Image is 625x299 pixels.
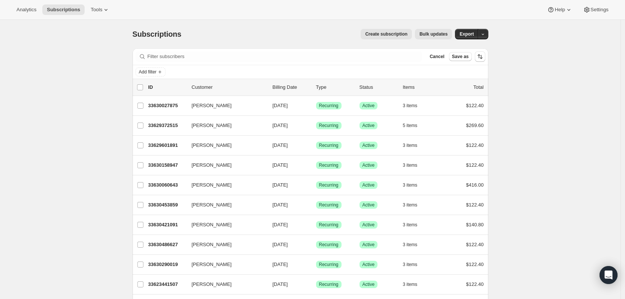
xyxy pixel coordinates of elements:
span: $122.40 [466,202,484,208]
span: Recurring [319,281,339,287]
div: 33630453859[PERSON_NAME][DATE]SuccessRecurringSuccessActive3 items$122.40 [148,200,484,210]
button: Settings [579,4,613,15]
p: 33629372515 [148,122,186,129]
span: [DATE] [273,103,288,108]
button: [PERSON_NAME] [187,139,262,151]
p: 33629601891 [148,142,186,149]
span: Add filter [139,69,157,75]
button: 3 items [403,279,426,290]
span: $140.80 [466,222,484,227]
button: 3 items [403,200,426,210]
button: Subscriptions [42,4,85,15]
span: Active [362,162,375,168]
span: Recurring [319,142,339,148]
span: [DATE] [273,242,288,247]
button: [PERSON_NAME] [187,199,262,211]
span: Analytics [16,7,36,13]
button: [PERSON_NAME] [187,179,262,191]
div: 33623441507[PERSON_NAME][DATE]SuccessRecurringSuccessActive3 items$122.40 [148,279,484,290]
span: Subscriptions [133,30,182,38]
span: [PERSON_NAME] [192,102,232,109]
span: $122.40 [466,142,484,148]
span: Active [362,182,375,188]
span: Active [362,142,375,148]
span: 3 items [403,162,418,168]
p: 33630027875 [148,102,186,109]
p: 33623441507 [148,281,186,288]
span: 3 items [403,142,418,148]
span: $416.00 [466,182,484,188]
div: 33629601891[PERSON_NAME][DATE]SuccessRecurringSuccessActive3 items$122.40 [148,140,484,151]
span: Create subscription [365,31,407,37]
button: 3 items [403,239,426,250]
div: 33630486627[PERSON_NAME][DATE]SuccessRecurringSuccessActive3 items$122.40 [148,239,484,250]
button: Analytics [12,4,41,15]
span: $122.40 [466,242,484,247]
span: Recurring [319,202,339,208]
div: Type [316,84,354,91]
p: 33630486627 [148,241,186,248]
span: $269.60 [466,123,484,128]
p: 33630290019 [148,261,186,268]
button: 3 items [403,160,426,170]
span: Recurring [319,162,339,168]
div: 33630027875[PERSON_NAME][DATE]SuccessRecurringSuccessActive3 items$122.40 [148,100,484,111]
div: 33630158947[PERSON_NAME][DATE]SuccessRecurringSuccessActive3 items$122.40 [148,160,484,170]
div: 33630060643[PERSON_NAME][DATE]SuccessRecurringSuccessActive3 items$416.00 [148,180,484,190]
button: 3 items [403,100,426,111]
span: $122.40 [466,281,484,287]
span: Tools [91,7,102,13]
div: 33630421091[PERSON_NAME][DATE]SuccessRecurringSuccessActive3 items$140.80 [148,220,484,230]
button: Save as [449,52,472,61]
p: Total [473,84,483,91]
span: [PERSON_NAME] [192,201,232,209]
span: [DATE] [273,162,288,168]
span: $122.40 [466,103,484,108]
span: Active [362,103,375,109]
span: Active [362,262,375,268]
span: Cancel [430,54,444,60]
span: [PERSON_NAME] [192,281,232,288]
button: Bulk updates [415,29,452,39]
span: Active [362,242,375,248]
span: [PERSON_NAME] [192,221,232,229]
span: [PERSON_NAME] [192,142,232,149]
span: Recurring [319,182,339,188]
span: Recurring [319,242,339,248]
span: Active [362,281,375,287]
button: [PERSON_NAME] [187,159,262,171]
span: [DATE] [273,142,288,148]
span: Active [362,123,375,129]
span: [DATE] [273,222,288,227]
span: Export [459,31,474,37]
p: Billing Date [273,84,310,91]
span: Recurring [319,103,339,109]
button: Cancel [427,52,447,61]
button: [PERSON_NAME] [187,239,262,251]
span: 3 items [403,222,418,228]
input: Filter subscribers [148,51,422,62]
p: Customer [192,84,267,91]
span: Bulk updates [419,31,447,37]
p: 33630453859 [148,201,186,209]
p: 33630158947 [148,161,186,169]
button: [PERSON_NAME] [187,278,262,290]
p: ID [148,84,186,91]
span: Recurring [319,123,339,129]
span: [DATE] [273,182,288,188]
button: 3 items [403,220,426,230]
p: 33630421091 [148,221,186,229]
button: Export [455,29,478,39]
span: [DATE] [273,123,288,128]
button: 5 items [403,120,426,131]
span: Recurring [319,262,339,268]
span: 3 items [403,242,418,248]
span: 3 items [403,202,418,208]
p: 33630060643 [148,181,186,189]
button: 3 items [403,259,426,270]
button: [PERSON_NAME] [187,219,262,231]
button: [PERSON_NAME] [187,100,262,112]
span: [DATE] [273,281,288,287]
span: [DATE] [273,262,288,267]
button: Tools [86,4,114,15]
